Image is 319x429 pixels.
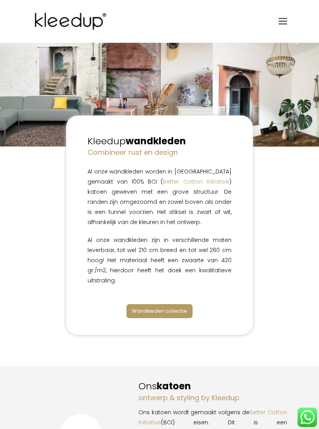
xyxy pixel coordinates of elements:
[88,147,231,157] h4: Combineer rust en design
[88,135,231,148] h2: Kleedup
[157,380,191,392] strong: katoen
[138,393,287,403] h4: ontwerp & styling by Kleedup
[88,166,231,227] p: Al onze wandkleden worden in [GEOGRAPHIC_DATA] gemaakt van 100% BCI ( ) katoen geweven met een gr...
[163,178,229,186] a: Better Cotton Initiative
[126,304,193,318] a: Wandkleden collectie
[138,380,287,393] h2: Ons
[132,307,187,315] span: Wandkleden collectie
[126,135,186,147] strong: wandkleden
[279,16,287,27] a: Toggle mobile menu
[88,235,231,285] p: Al onze wandkleden zijn in verschillende maten leverbaar, tot wel 210 cm breed en tot wel 260 cm ...
[32,6,112,37] img: Kleedup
